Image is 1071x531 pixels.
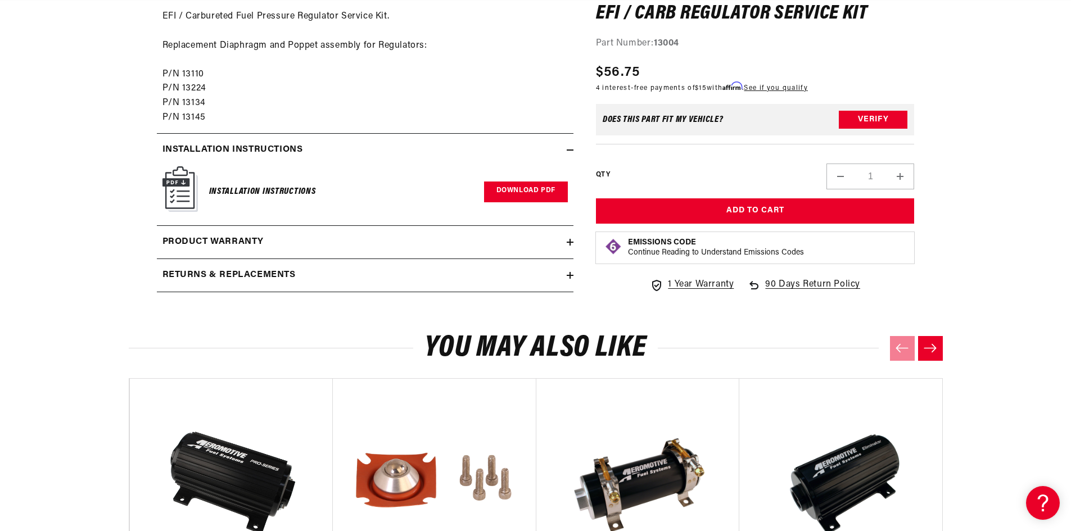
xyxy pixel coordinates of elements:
button: Add to Cart [596,198,915,224]
span: $15 [695,85,707,92]
span: $56.75 [596,62,640,83]
summary: Installation Instructions [157,134,573,166]
button: Next slide [918,336,943,361]
span: Affirm [722,82,742,90]
div: Part Number: [596,37,915,51]
a: 1 Year Warranty [650,278,734,292]
h2: You may also like [129,335,943,361]
button: Previous slide [890,336,915,361]
h6: Installation Instructions [209,184,316,199]
summary: Returns & replacements [157,259,573,292]
strong: 13004 [654,39,679,48]
strong: Emissions Code [628,238,696,247]
summary: Product warranty [157,226,573,258]
h2: Returns & replacements [162,268,296,283]
a: See if you qualify - Learn more about Affirm Financing (opens in modal) [744,85,807,92]
label: QTY [596,170,610,180]
span: 90 Days Return Policy [765,278,860,303]
div: Does This part fit My vehicle? [603,115,724,124]
button: Emissions CodeContinue Reading to Understand Emissions Codes [628,238,804,258]
p: 4 interest-free payments of with . [596,83,808,93]
p: Continue Reading to Understand Emissions Codes [628,248,804,258]
button: Verify [839,111,907,129]
h1: EFI / Carb Regulator Service Kit [596,5,915,23]
a: 90 Days Return Policy [747,278,860,303]
h2: Installation Instructions [162,143,303,157]
a: Download PDF [484,181,568,202]
h2: Product warranty [162,235,264,249]
div: EFI / Carbureted Fuel Pressure Regulator Service Kit. Replacement Diaphragm and Poppet assembly f... [157,10,573,125]
img: Emissions code [604,238,622,256]
span: 1 Year Warranty [668,278,734,292]
img: Instruction Manual [162,166,198,212]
